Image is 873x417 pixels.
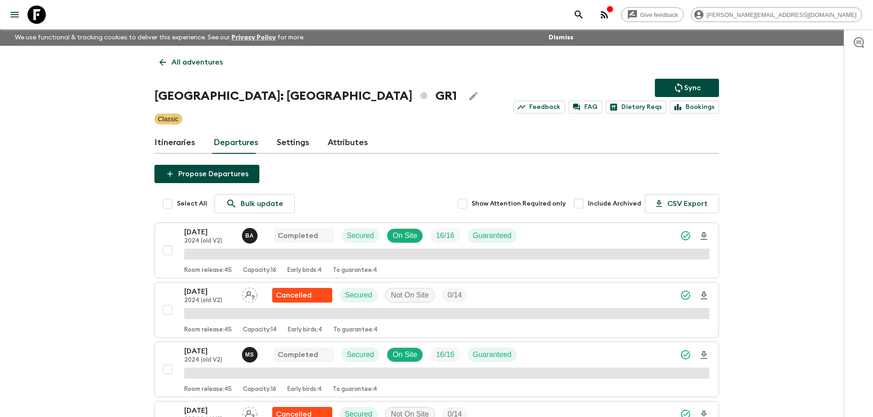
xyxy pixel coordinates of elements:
[393,349,417,360] p: On Site
[645,194,719,213] button: CSV Export
[243,267,276,274] p: Capacity: 16
[333,267,377,274] p: To guarantee: 4
[287,267,322,274] p: Early birds: 4
[670,101,719,114] a: Bookings
[333,386,377,393] p: To guarantee: 4
[347,349,374,360] p: Secured
[184,326,232,334] p: Room release: 45
[387,347,423,362] div: On Site
[243,326,277,334] p: Capacity: 14
[272,288,332,303] div: Flash Pack cancellation
[242,231,259,238] span: Byron Anderson
[278,349,318,360] p: Completed
[243,386,276,393] p: Capacity: 16
[241,198,283,209] p: Bulk update
[341,228,380,243] div: Secured
[242,290,258,298] span: Assign pack leader
[387,228,423,243] div: On Site
[184,357,235,364] p: 2024 (old V2)
[345,290,373,301] p: Secured
[184,386,232,393] p: Room release: 45
[570,5,588,24] button: search adventures
[430,228,460,243] div: Trip Fill
[698,350,709,361] svg: Download Onboarding
[698,231,709,242] svg: Download Onboarding
[691,7,862,22] div: [PERSON_NAME][EMAIL_ADDRESS][DOMAIN_NAME]
[621,7,684,22] a: Give feedback
[231,34,276,41] a: Privacy Policy
[177,199,207,208] span: Select All
[184,227,235,238] p: [DATE]
[5,5,24,24] button: menu
[214,194,295,213] a: Bulk update
[385,288,435,303] div: Not On Site
[442,288,467,303] div: Trip Fill
[154,282,719,338] button: [DATE]2024 (old V2)Assign pack leaderFlash Pack cancellationSecuredNot On SiteTrip FillRoom relea...
[154,341,719,397] button: [DATE]2024 (old V2)Magda SotiriadisCompletedSecuredOn SiteTrip FillGuaranteedRoom release:45Capac...
[393,230,417,241] p: On Site
[430,347,460,362] div: Trip Fill
[680,349,691,360] svg: Synced Successfully
[214,132,258,154] a: Departures
[635,11,683,18] span: Give feedback
[154,87,457,105] h1: [GEOGRAPHIC_DATA]: [GEOGRAPHIC_DATA] GR1
[278,230,318,241] p: Completed
[341,347,380,362] div: Secured
[184,238,235,245] p: 2024 (old V2)
[569,101,602,114] a: FAQ
[184,267,232,274] p: Room release: 45
[242,350,259,357] span: Magda Sotiriadis
[11,29,308,46] p: We use functional & tracking cookies to deliver this experience. See our for more.
[288,326,322,334] p: Early birds: 4
[546,31,576,44] button: Dismiss
[184,286,235,297] p: [DATE]
[184,297,235,304] p: 2024 (old V2)
[473,349,512,360] p: Guaranteed
[277,132,309,154] a: Settings
[242,409,258,417] span: Assign pack leader
[347,230,374,241] p: Secured
[158,114,179,124] p: Classic
[328,132,368,154] a: Attributes
[184,405,235,416] p: [DATE]
[154,53,228,71] a: All adventures
[154,222,719,278] button: [DATE]2024 (old V2)Byron AndersonCompletedSecuredOn SiteTrip FillGuaranteedRoom release:45Capacit...
[276,290,312,301] p: Cancelled
[448,290,462,301] p: 0 / 14
[391,290,429,301] p: Not On Site
[655,79,719,97] button: Sync adventure departures to the booking engine
[702,11,862,18] span: [PERSON_NAME][EMAIL_ADDRESS][DOMAIN_NAME]
[680,290,691,301] svg: Synced Successfully
[333,326,378,334] p: To guarantee: 4
[588,199,641,208] span: Include Archived
[680,230,691,241] svg: Synced Successfully
[436,230,454,241] p: 16 / 16
[436,349,454,360] p: 16 / 16
[154,165,259,183] button: Propose Departures
[154,132,195,154] a: Itineraries
[698,290,709,301] svg: Download Onboarding
[514,101,565,114] a: Feedback
[473,230,512,241] p: Guaranteed
[472,199,566,208] span: Show Attention Required only
[184,346,235,357] p: [DATE]
[340,288,378,303] div: Secured
[171,57,223,68] p: All adventures
[287,386,322,393] p: Early birds: 4
[684,82,701,93] p: Sync
[464,87,483,105] button: Edit Adventure Title
[606,101,666,114] a: Dietary Reqs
